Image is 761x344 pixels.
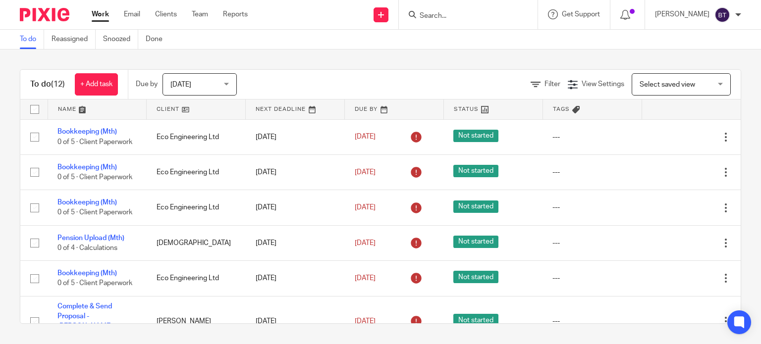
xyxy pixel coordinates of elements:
[57,280,132,287] span: 0 of 5 · Client Paperwork
[552,316,632,326] div: ---
[57,209,132,216] span: 0 of 5 · Client Paperwork
[419,12,508,21] input: Search
[355,169,376,176] span: [DATE]
[20,8,69,21] img: Pixie
[355,204,376,211] span: [DATE]
[57,128,117,135] a: Bookkeeping (Mth)
[453,200,498,213] span: Not started
[246,119,345,154] td: [DATE]
[552,167,632,177] div: ---
[544,81,560,88] span: Filter
[92,9,109,19] a: Work
[147,261,246,296] td: Eco Engineering Ltd
[170,81,191,88] span: [DATE]
[246,261,345,296] td: [DATE]
[30,79,65,90] h1: To do
[103,30,138,49] a: Snoozed
[57,270,117,277] a: Bookkeeping (Mth)
[552,202,632,212] div: ---
[246,154,345,190] td: [DATE]
[57,174,132,181] span: 0 of 5 · Client Paperwork
[20,30,44,49] a: To do
[192,9,208,19] a: Team
[453,130,498,142] span: Not started
[453,271,498,283] span: Not started
[640,81,695,88] span: Select saved view
[51,80,65,88] span: (12)
[552,273,632,283] div: ---
[453,165,498,177] span: Not started
[147,190,246,225] td: Eco Engineering Ltd
[553,106,570,112] span: Tags
[146,30,170,49] a: Done
[57,235,124,242] a: Pension Upload (Mth)
[552,238,632,248] div: ---
[246,190,345,225] td: [DATE]
[136,79,158,89] p: Due by
[75,73,118,96] a: + Add task
[57,199,117,206] a: Bookkeeping (Mth)
[147,154,246,190] td: Eco Engineering Ltd
[223,9,248,19] a: Reports
[562,11,600,18] span: Get Support
[453,314,498,326] span: Not started
[355,275,376,282] span: [DATE]
[355,240,376,246] span: [DATE]
[52,30,96,49] a: Reassigned
[147,119,246,154] td: Eco Engineering Ltd
[57,303,112,330] a: Complete & Send Proposal - [PERSON_NAME]
[552,132,632,142] div: ---
[355,134,376,141] span: [DATE]
[155,9,177,19] a: Clients
[453,236,498,248] span: Not started
[582,81,624,88] span: View Settings
[714,7,730,23] img: svg%3E
[246,225,345,260] td: [DATE]
[57,139,132,146] span: 0 of 5 · Client Paperwork
[355,318,376,325] span: [DATE]
[147,225,246,260] td: [DEMOGRAPHIC_DATA]
[124,9,140,19] a: Email
[655,9,709,19] p: [PERSON_NAME]
[57,164,117,171] a: Bookkeeping (Mth)
[57,245,117,251] span: 0 of 4 · Calculations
